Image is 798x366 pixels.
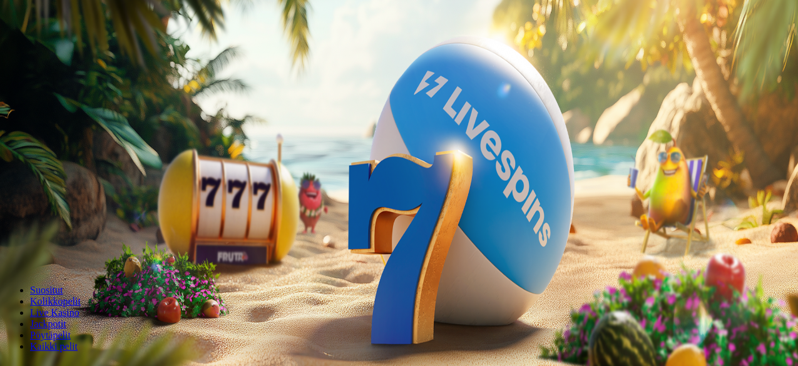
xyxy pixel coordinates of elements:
[30,307,79,318] a: Live Kasino
[30,330,71,340] span: Pöytäpelit
[30,296,81,307] a: Kolikkopelit
[5,263,793,352] nav: Lobby
[30,285,63,295] a: Suositut
[30,341,78,352] span: Kaikki pelit
[30,318,66,329] a: Jackpotit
